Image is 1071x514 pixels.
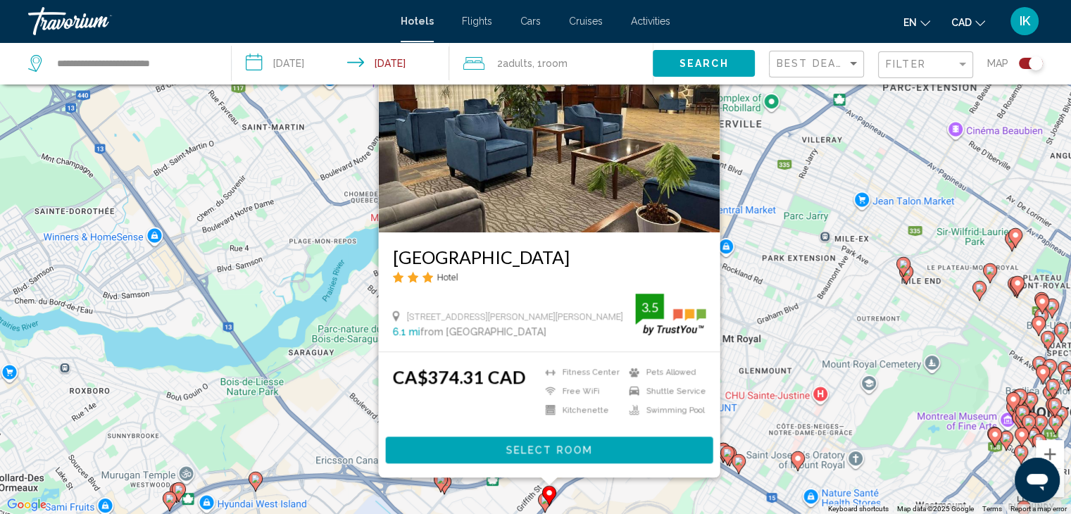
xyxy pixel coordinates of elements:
[622,404,706,416] li: Swimming Pool
[679,58,729,70] span: Search
[462,15,492,27] a: Flights
[1015,458,1060,503] iframe: Button to launch messaging window
[437,272,458,282] span: Hotel
[4,496,50,514] img: Google
[653,50,755,76] button: Search
[520,15,541,27] a: Cars
[897,505,974,513] span: Map data ©2025 Google
[542,58,568,69] span: Room
[1020,14,1030,28] span: IK
[378,7,720,232] img: Hotel image
[982,505,1002,513] a: Terms
[903,12,930,32] button: Change language
[449,42,653,84] button: Travelers: 2 adults, 0 children
[622,385,706,397] li: Shuttle Service
[392,271,706,283] div: 3 star Hotel
[635,299,663,315] div: 3.5
[392,246,706,268] a: [GEOGRAPHIC_DATA]
[878,51,973,80] button: Filter
[503,58,532,69] span: Adults
[506,445,592,456] span: Select Room
[28,7,387,35] a: Travorium
[406,311,622,322] span: [STREET_ADDRESS][PERSON_NAME][PERSON_NAME]
[622,367,706,379] li: Pets Allowed
[538,385,622,397] li: Free WiFi
[1010,505,1067,513] a: Report a map error
[828,504,889,514] button: Keyboard shortcuts
[420,327,546,338] span: from [GEOGRAPHIC_DATA]
[1036,440,1064,468] button: Zoom in
[951,12,985,32] button: Change currency
[1008,57,1043,70] button: Toggle map
[777,58,860,70] mat-select: Sort by
[4,496,50,514] a: Open this area in Google Maps (opens a new window)
[385,445,713,456] a: Select Room
[392,367,525,388] ins: CA$374.31 CAD
[631,15,670,27] a: Activities
[532,54,568,73] span: , 1
[777,58,851,69] span: Best Deals
[385,437,713,463] button: Select Room
[538,367,622,379] li: Fitness Center
[635,294,706,335] img: trustyou-badge.svg
[538,404,622,416] li: Kitchenette
[951,17,972,28] span: CAD
[903,17,917,28] span: en
[1006,6,1043,36] button: User Menu
[232,42,449,84] button: Check-in date: Aug 22, 2025 Check-out date: Aug 24, 2025
[401,15,434,27] a: Hotels
[569,15,603,27] a: Cruises
[392,327,420,338] span: 6.1 mi
[886,58,926,70] span: Filter
[497,54,532,73] span: 2
[987,54,1008,73] span: Map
